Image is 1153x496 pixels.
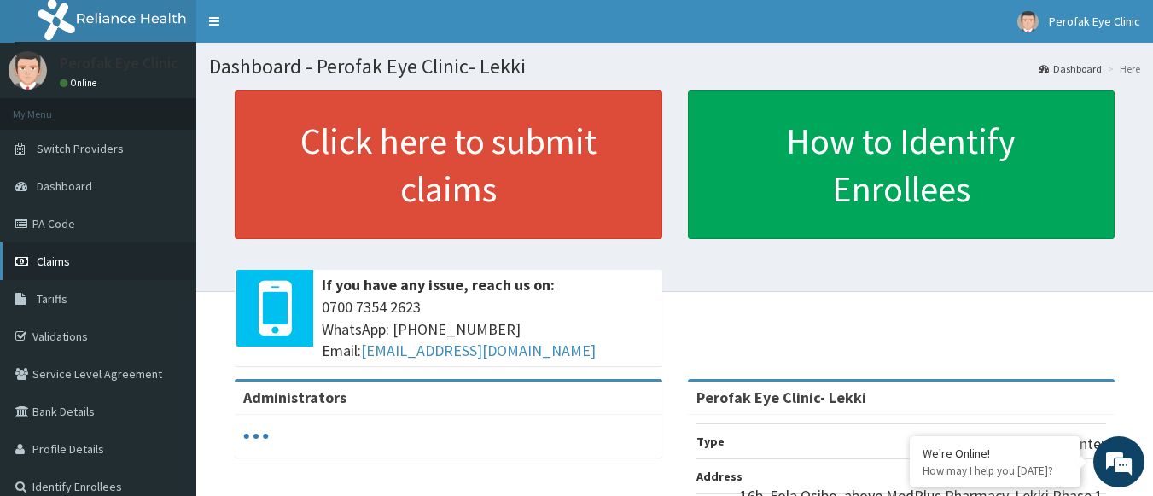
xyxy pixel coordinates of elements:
[60,55,178,71] p: Perofak Eye Clinic
[9,51,47,90] img: User Image
[361,341,596,360] a: [EMAIL_ADDRESS][DOMAIN_NAME]
[37,291,67,306] span: Tariffs
[696,388,866,407] strong: Perofak Eye Clinic- Lekki
[1017,11,1039,32] img: User Image
[923,446,1068,461] div: We're Online!
[235,90,662,239] a: Click here to submit claims
[37,178,92,194] span: Dashboard
[243,423,269,449] svg: audio-loading
[322,275,555,295] b: If you have any issue, reach us on:
[1015,433,1106,455] p: Optical Center
[696,434,725,449] b: Type
[322,296,654,362] span: 0700 7354 2623 WhatsApp: [PHONE_NUMBER] Email:
[209,55,1140,78] h1: Dashboard - Perofak Eye Clinic- Lekki
[1049,14,1140,29] span: Perofak Eye Clinic
[696,469,742,484] b: Address
[1039,61,1102,76] a: Dashboard
[37,141,124,156] span: Switch Providers
[688,90,1115,239] a: How to Identify Enrollees
[1104,61,1140,76] li: Here
[60,77,101,89] a: Online
[923,464,1068,478] p: How may I help you today?
[37,254,70,269] span: Claims
[243,388,346,407] b: Administrators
